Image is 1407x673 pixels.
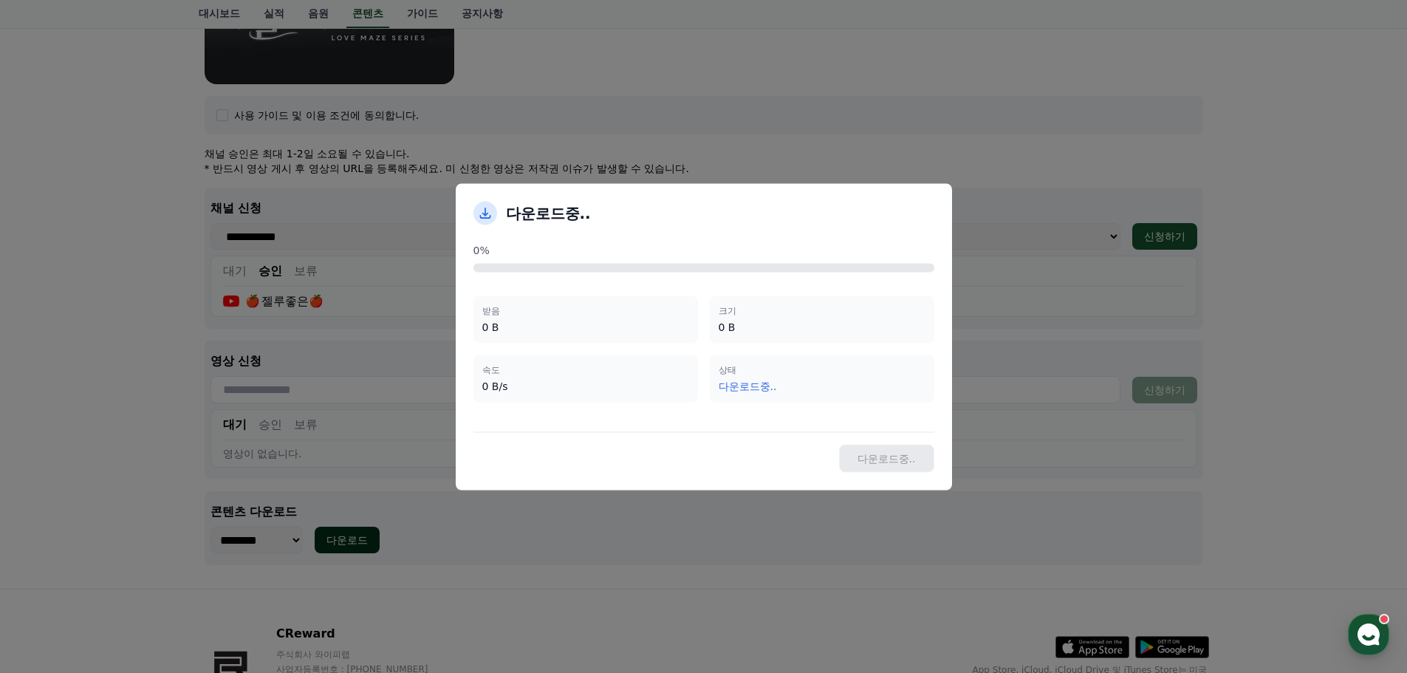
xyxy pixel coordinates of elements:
span: 대화 [135,491,153,503]
a: 설정 [191,468,284,505]
a: 홈 [4,468,97,505]
div: 받음 [482,304,689,316]
span: 홈 [47,491,55,502]
a: 대화 [97,468,191,505]
div: 상태 [719,363,925,375]
div: 크기 [719,304,925,316]
div: 0 B [482,319,689,334]
h2: 다운로드중.. [506,202,591,223]
button: 다운로드중.. [839,444,934,472]
div: 속도 [482,363,689,375]
div: modal [456,183,952,490]
div: 0 B [719,319,925,334]
span: 설정 [228,491,246,502]
div: 다운로드중.. [719,378,925,393]
div: 0 B/s [482,378,689,393]
span: 0% [473,242,490,257]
